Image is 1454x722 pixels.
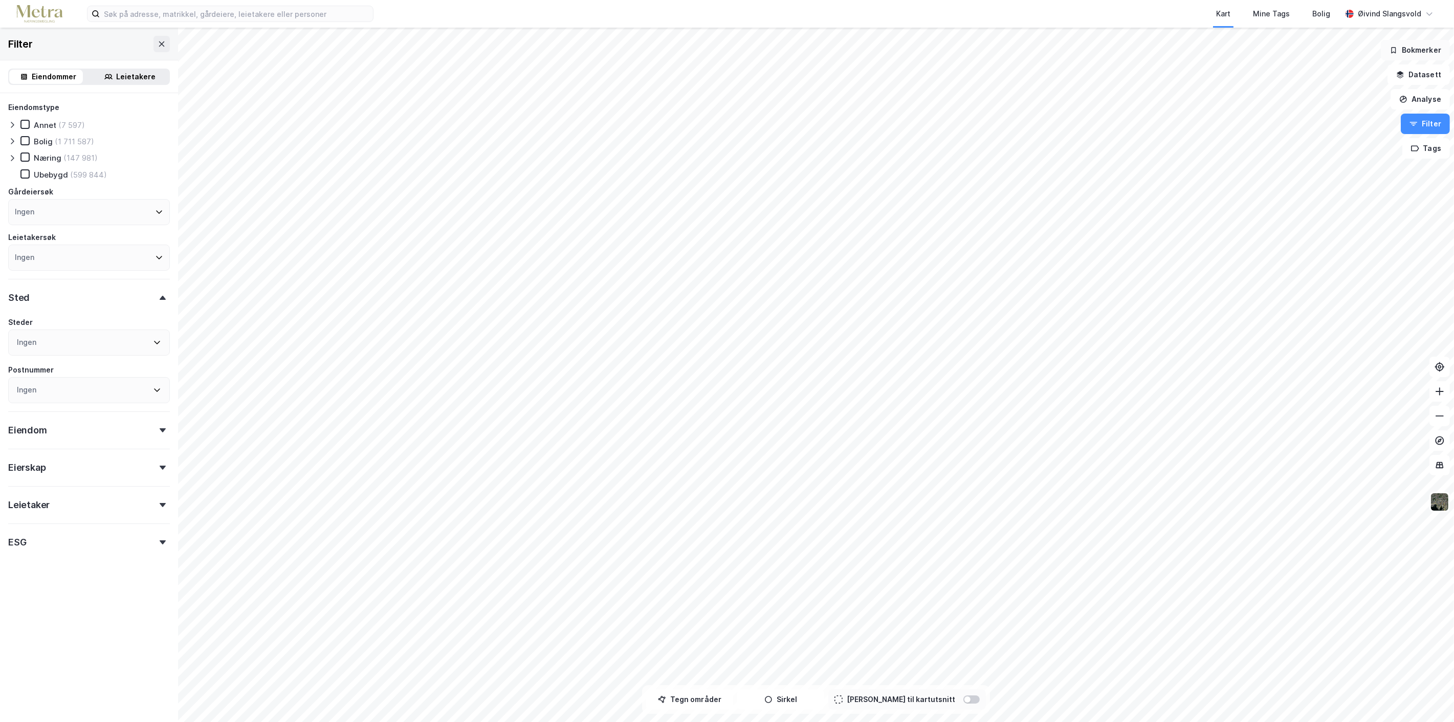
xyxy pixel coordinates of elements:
[1253,8,1290,20] div: Mine Tags
[1391,89,1450,110] button: Analyse
[34,170,68,180] div: Ubebygd
[34,120,56,130] div: Annet
[55,137,94,146] div: (1 711 587)
[1401,114,1450,134] button: Filter
[847,693,955,706] div: [PERSON_NAME] til kartutsnitt
[8,292,30,304] div: Sted
[1403,673,1454,722] iframe: Chat Widget
[15,206,34,218] div: Ingen
[1358,8,1421,20] div: Øivind Slangsvold
[58,120,85,130] div: (7 597)
[1312,8,1330,20] div: Bolig
[63,153,98,163] div: (147 981)
[8,499,50,511] div: Leietaker
[646,689,733,710] button: Tegn områder
[17,336,36,348] div: Ingen
[17,384,36,396] div: Ingen
[34,153,61,163] div: Næring
[737,689,824,710] button: Sirkel
[8,316,33,329] div: Steder
[8,536,26,549] div: ESG
[70,170,107,180] div: (599 844)
[8,231,56,244] div: Leietakersøk
[8,364,54,376] div: Postnummer
[117,71,156,83] div: Leietakere
[100,6,373,21] input: Søk på adresse, matrikkel, gårdeiere, leietakere eller personer
[15,251,34,264] div: Ingen
[16,5,62,23] img: metra-logo.256734c3b2bbffee19d4.png
[32,71,77,83] div: Eiendommer
[34,137,53,146] div: Bolig
[1403,673,1454,722] div: Kontrollprogram for chat
[1381,40,1450,60] button: Bokmerker
[8,462,46,474] div: Eierskap
[1387,64,1450,85] button: Datasett
[1216,8,1230,20] div: Kart
[1402,138,1450,159] button: Tags
[1430,492,1449,512] img: 9k=
[8,101,59,114] div: Eiendomstype
[8,36,33,52] div: Filter
[8,424,47,436] div: Eiendom
[8,186,53,198] div: Gårdeiersøk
